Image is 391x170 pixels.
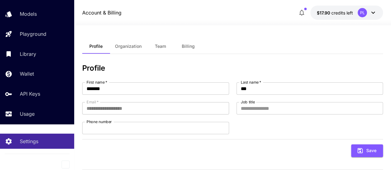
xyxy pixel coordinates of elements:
[20,70,34,77] p: Wallet
[358,8,367,17] div: PL
[82,9,121,16] nav: breadcrumb
[317,10,331,15] span: $17.90
[20,110,35,118] p: Usage
[20,30,46,38] p: Playground
[351,144,383,157] button: Save
[82,64,383,73] h3: Profile
[82,9,121,16] a: Account & Billing
[89,44,103,49] span: Profile
[20,10,37,18] p: Models
[62,160,70,168] button: Collapse sidebar
[317,10,353,16] div: $17.9024
[87,119,112,124] label: Phone number
[182,44,195,49] span: Billing
[155,44,166,49] span: Team
[331,10,353,15] span: credits left
[241,99,255,105] label: Job title
[20,90,40,97] p: API Keys
[87,80,107,85] label: First name
[20,50,36,58] p: Library
[115,44,142,49] span: Organization
[241,80,261,85] label: Last name
[20,138,38,145] p: Settings
[87,99,99,105] label: Email
[66,159,74,170] div: Collapse sidebar
[310,6,383,20] button: $17.9024PL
